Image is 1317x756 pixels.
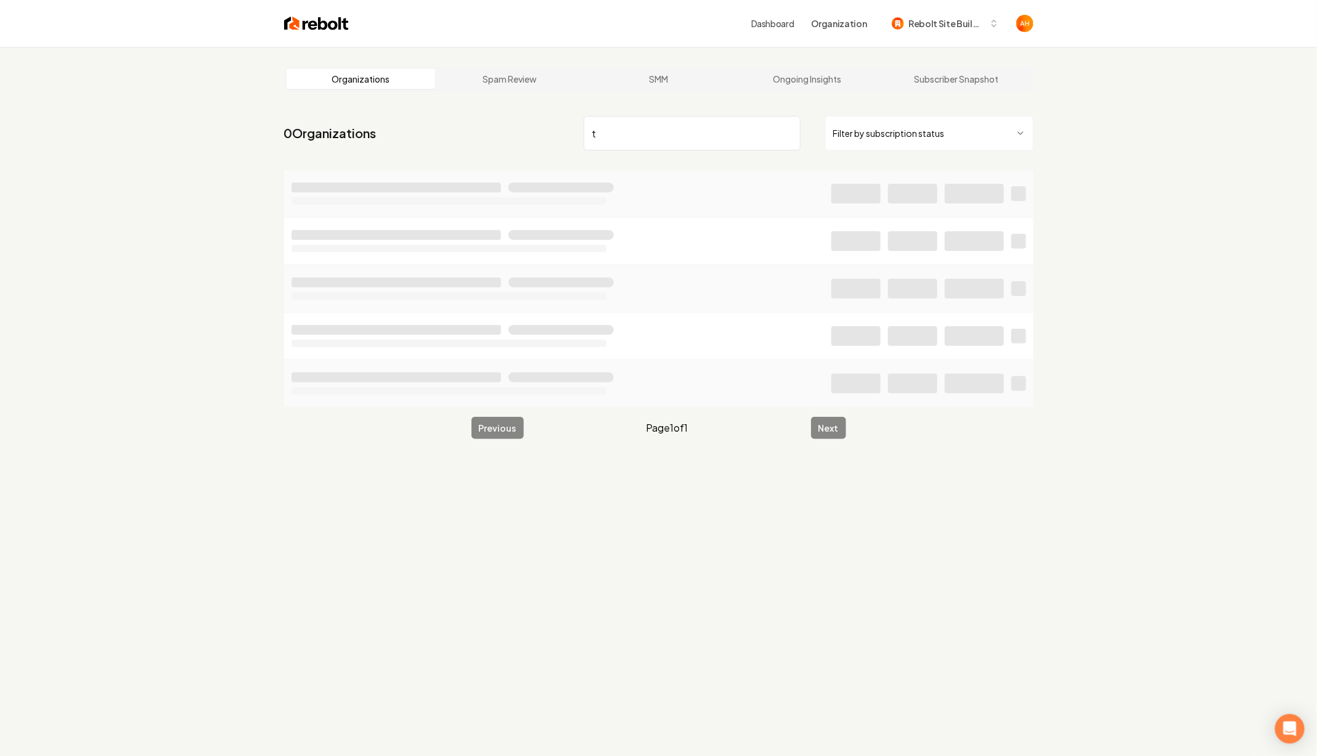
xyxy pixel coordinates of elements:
a: 0Organizations [284,125,377,142]
a: Organizations [287,69,436,89]
img: Rebolt Site Builder [892,17,904,30]
a: Ongoing Insights [733,69,882,89]
a: Spam Review [435,69,584,89]
span: Page 1 of 1 [646,421,688,435]
img: Anthony Hurgoi [1016,15,1034,32]
span: Rebolt Site Builder [909,17,984,30]
div: Open Intercom Messenger [1275,714,1305,744]
button: Open user button [1016,15,1034,32]
a: Subscriber Snapshot [882,69,1031,89]
input: Search by name or ID [584,116,801,150]
img: Rebolt Logo [284,15,349,32]
a: Dashboard [751,17,794,30]
button: Organization [804,12,875,35]
a: SMM [584,69,733,89]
